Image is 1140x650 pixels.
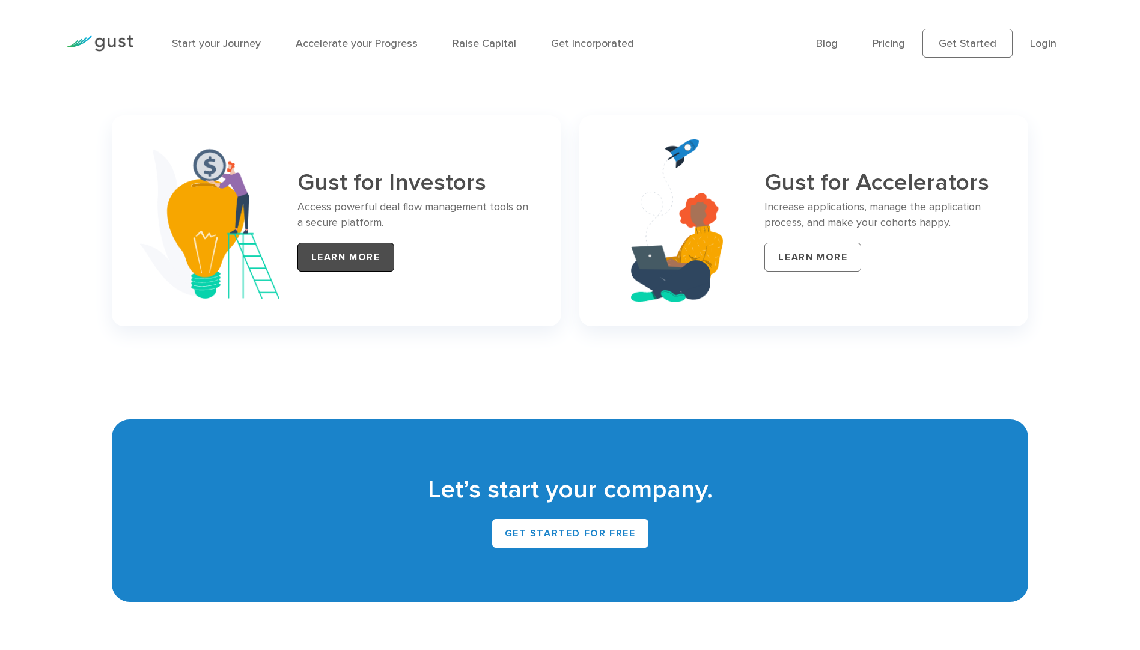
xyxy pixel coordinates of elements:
a: Blog [816,37,838,50]
a: Get Started for Free [492,519,648,548]
h3: Gust for Investors [297,170,533,196]
a: Get Started [922,29,1013,58]
h3: Gust for Accelerators [764,170,1000,196]
h2: Let’s start your company. [130,473,1011,507]
p: Access powerful deal flow management tools on a secure platform. [297,199,533,231]
a: Get Incorporated [551,37,634,50]
a: Start your Journey [172,37,261,50]
a: Raise Capital [453,37,516,50]
img: Investor [140,142,279,300]
p: Increase applications, manage the application process, and make your cohorts happy. [764,199,1000,231]
a: LEARN MORE [297,243,394,272]
a: Pricing [873,37,905,50]
img: Accelerators [631,139,723,302]
a: Login [1030,37,1056,50]
a: Accelerate your Progress [296,37,418,50]
a: LEARN MORE [764,243,861,272]
img: Gust Logo [66,35,133,52]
